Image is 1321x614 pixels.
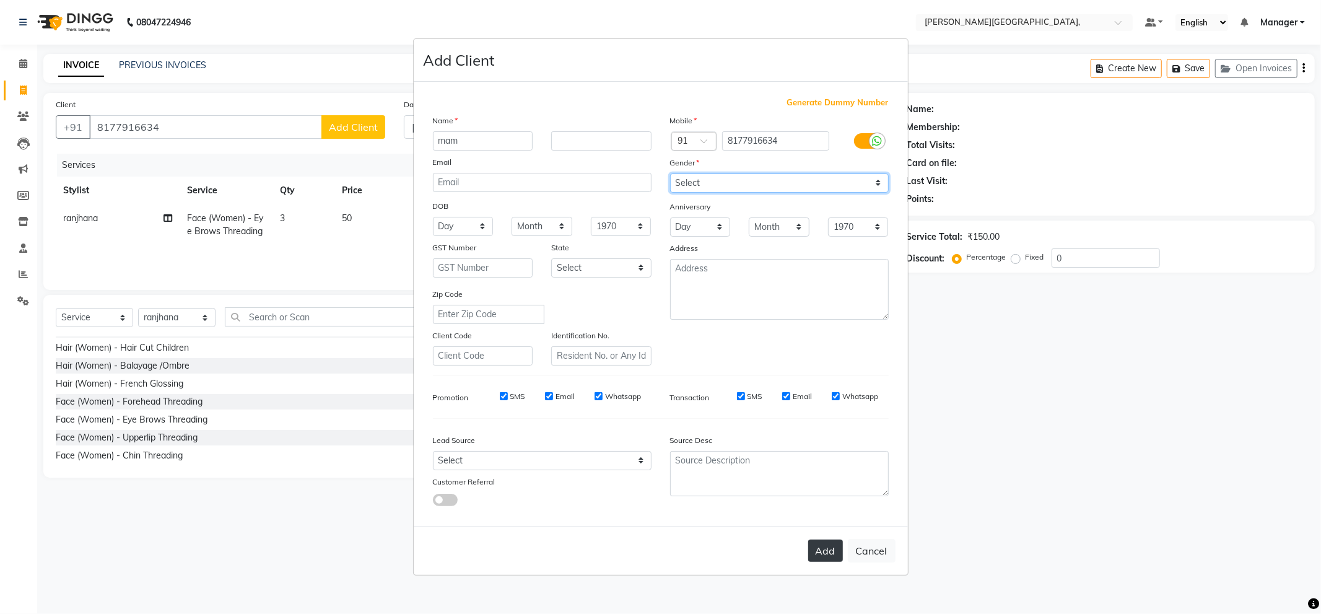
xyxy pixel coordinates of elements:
[433,346,533,366] input: Client Code
[424,49,495,71] h4: Add Client
[748,391,762,402] label: SMS
[433,258,533,278] input: GST Number
[433,242,477,253] label: GST Number
[605,391,641,402] label: Whatsapp
[670,392,710,403] label: Transaction
[433,289,463,300] label: Zip Code
[551,242,569,253] label: State
[433,435,476,446] label: Lead Source
[433,330,473,341] label: Client Code
[808,540,843,562] button: Add
[670,157,700,169] label: Gender
[433,476,495,488] label: Customer Referral
[848,539,896,563] button: Cancel
[793,391,812,402] label: Email
[433,173,652,192] input: Email
[433,201,449,212] label: DOB
[670,243,699,254] label: Address
[787,97,889,109] span: Generate Dummy Number
[842,391,878,402] label: Whatsapp
[556,391,575,402] label: Email
[551,131,652,151] input: Last Name
[510,391,525,402] label: SMS
[433,392,469,403] label: Promotion
[433,305,544,324] input: Enter Zip Code
[670,435,713,446] label: Source Desc
[551,330,609,341] label: Identification No.
[670,115,697,126] label: Mobile
[433,115,458,126] label: Name
[433,157,452,168] label: Email
[433,131,533,151] input: First Name
[670,201,711,213] label: Anniversary
[722,131,829,151] input: Mobile
[551,346,652,366] input: Resident No. or Any Id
